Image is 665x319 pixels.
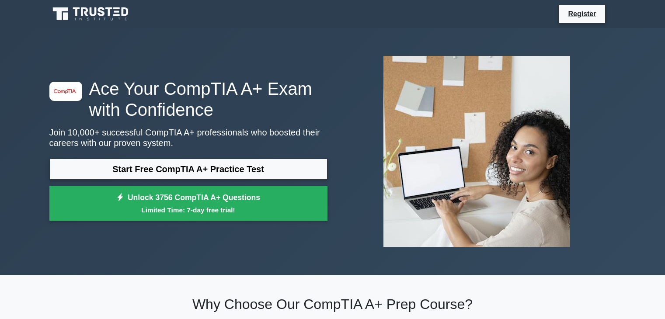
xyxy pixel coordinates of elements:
h1: Ace Your CompTIA A+ Exam with Confidence [49,78,327,120]
p: Join 10,000+ successful CompTIA A+ professionals who boosted their careers with our proven system. [49,127,327,148]
a: Register [563,8,601,19]
h2: Why Choose Our CompTIA A+ Prep Course? [49,296,616,312]
small: Limited Time: 7-day free trial! [60,205,317,215]
a: Unlock 3756 CompTIA A+ QuestionsLimited Time: 7-day free trial! [49,186,327,221]
a: Start Free CompTIA A+ Practice Test [49,159,327,180]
